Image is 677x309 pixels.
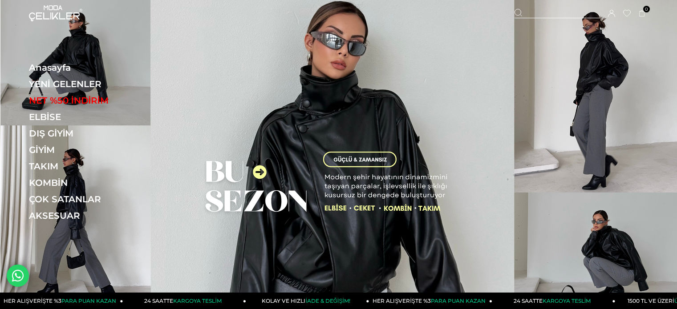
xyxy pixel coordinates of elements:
[29,161,151,172] a: TAKIM
[29,62,151,73] a: Anasayfa
[492,293,616,309] a: 24 SAATTEKARGOYA TESLİM
[123,293,247,309] a: 24 SAATTEKARGOYA TESLİM
[29,5,82,21] img: logo
[643,6,650,12] span: 0
[305,297,350,304] span: İADE & DEĞİŞİM!
[29,112,151,122] a: ELBİSE
[29,177,151,188] a: KOMBİN
[29,95,151,106] a: NET %50 İNDİRİM
[29,210,151,221] a: AKSESUAR
[431,297,486,304] span: PARA PUAN KAZAN
[173,297,221,304] span: KARGOYA TESLİM
[369,293,493,309] a: HER ALIŞVERİŞTE %3PARA PUAN KAZAN
[29,79,151,89] a: YENİ GELENLER
[639,10,645,17] a: 0
[61,297,116,304] span: PARA PUAN KAZAN
[29,194,151,205] a: ÇOK SATANLAR
[246,293,369,309] a: KOLAY VE HIZLIİADE & DEĞİŞİM!
[543,297,591,304] span: KARGOYA TESLİM
[29,144,151,155] a: GİYİM
[29,128,151,139] a: DIŞ GİYİM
